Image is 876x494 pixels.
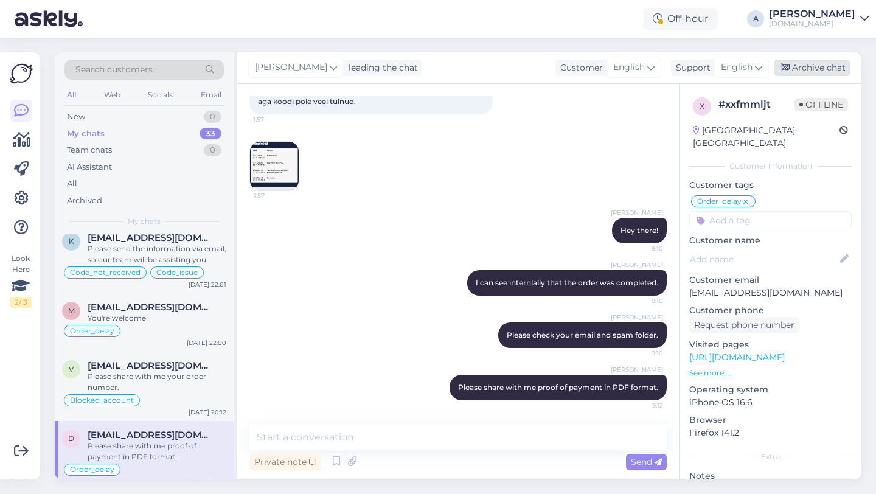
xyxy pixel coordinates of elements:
[689,161,852,172] div: Customer information
[10,253,32,308] div: Look Here
[689,414,852,426] p: Browser
[689,234,852,247] p: Customer name
[70,269,141,276] span: Code_not_received
[700,102,704,111] span: x
[344,61,418,74] div: leading the chat
[254,191,299,200] span: 1:57
[613,61,645,74] span: English
[689,396,852,409] p: iPhone OS 16.6
[88,232,214,243] span: kallekenk1@outlook.com
[769,9,869,29] a: [PERSON_NAME][DOMAIN_NAME]
[204,111,221,123] div: 0
[774,60,850,76] div: Archive chat
[631,456,662,467] span: Send
[611,313,663,322] span: [PERSON_NAME]
[75,63,153,76] span: Search customers
[671,61,711,74] div: Support
[88,430,214,440] span: Dr.LarryWalter@gmail.com
[67,128,105,140] div: My chats
[88,243,226,265] div: Please send the information via email, so our team will be assisting you.
[769,19,855,29] div: [DOMAIN_NAME]
[507,330,658,339] span: Please check your email and spam folder.
[88,440,226,462] div: Please share with me proof of payment in PDF format.
[611,208,663,217] span: [PERSON_NAME]
[189,280,226,289] div: [DATE] 22:01
[794,98,848,111] span: Offline
[249,454,321,470] div: Private note
[68,434,74,443] span: D
[88,371,226,393] div: Please share with me your order number.
[253,115,299,124] span: 1:57
[718,97,794,112] div: # xxfmmljt
[689,383,852,396] p: Operating system
[697,198,742,205] span: Order_delay
[611,365,663,374] span: [PERSON_NAME]
[689,274,852,287] p: Customer email
[617,401,663,410] span: 9:12
[617,244,663,253] span: 9:10
[69,237,74,246] span: k
[617,296,663,305] span: 9:10
[689,451,852,462] div: Extra
[145,87,175,103] div: Socials
[689,211,852,229] input: Add a tag
[88,360,214,371] span: vacija321@inbox.lv
[204,144,221,156] div: 0
[620,226,658,235] span: Hey there!
[200,128,221,140] div: 33
[255,61,327,74] span: [PERSON_NAME]
[70,466,114,473] span: Order_delay
[88,302,214,313] span: Myojin199@gmail.com
[458,383,658,392] span: Please share with me proof of payment in PDF format.
[64,87,78,103] div: All
[10,297,32,308] div: 2 / 3
[67,195,102,207] div: Archived
[88,313,226,324] div: You're welcome!
[611,260,663,270] span: [PERSON_NAME]
[10,62,33,85] img: Askly Logo
[70,397,134,404] span: Blocked_account
[67,144,112,156] div: Team chats
[721,61,753,74] span: English
[70,327,114,335] span: Order_delay
[193,477,226,486] div: [DATE] 9:12
[689,352,785,363] a: [URL][DOMAIN_NAME]
[643,8,718,30] div: Off-hour
[189,408,226,417] div: [DATE] 20:12
[187,338,226,347] div: [DATE] 22:00
[68,306,75,315] span: M
[689,338,852,351] p: Visited pages
[476,278,658,287] span: I can see internlally that the order was completed.
[67,111,85,123] div: New
[747,10,764,27] div: A
[69,364,74,374] span: v
[689,179,852,192] p: Customer tags
[690,252,838,266] input: Add name
[67,161,112,173] div: AI Assistant
[769,9,855,19] div: [PERSON_NAME]
[128,216,161,227] span: My chats
[555,61,603,74] div: Customer
[156,269,198,276] span: Code_issue
[689,367,852,378] p: See more ...
[689,287,852,299] p: [EMAIL_ADDRESS][DOMAIN_NAME]
[250,142,299,190] img: Attachment
[689,470,852,482] p: Notes
[689,426,852,439] p: Firefox 141.2
[617,349,663,358] span: 9:10
[67,178,77,190] div: All
[689,317,799,333] div: Request phone number
[693,124,839,150] div: [GEOGRAPHIC_DATA], [GEOGRAPHIC_DATA]
[198,87,224,103] div: Email
[102,87,123,103] div: Web
[689,304,852,317] p: Customer phone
